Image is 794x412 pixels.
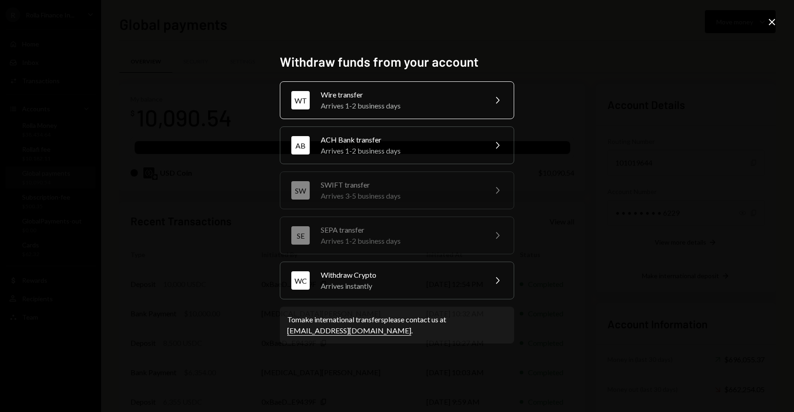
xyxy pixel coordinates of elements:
[291,226,310,245] div: SE
[287,314,507,336] div: To make international transfers please contact us at .
[321,100,481,111] div: Arrives 1-2 business days
[291,91,310,109] div: WT
[280,126,514,164] button: ABACH Bank transferArrives 1-2 business days
[280,53,514,71] h2: Withdraw funds from your account
[280,172,514,209] button: SWSWIFT transferArrives 3-5 business days
[280,81,514,119] button: WTWire transferArrives 1-2 business days
[291,181,310,200] div: SW
[321,179,481,190] div: SWIFT transfer
[321,280,481,292] div: Arrives instantly
[291,271,310,290] div: WC
[280,217,514,254] button: SESEPA transferArrives 1-2 business days
[321,224,481,235] div: SEPA transfer
[321,190,481,201] div: Arrives 3-5 business days
[291,136,310,154] div: AB
[280,262,514,299] button: WCWithdraw CryptoArrives instantly
[321,145,481,156] div: Arrives 1-2 business days
[321,89,481,100] div: Wire transfer
[321,235,481,246] div: Arrives 1-2 business days
[287,326,411,336] a: [EMAIL_ADDRESS][DOMAIN_NAME]
[321,269,481,280] div: Withdraw Crypto
[321,134,481,145] div: ACH Bank transfer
